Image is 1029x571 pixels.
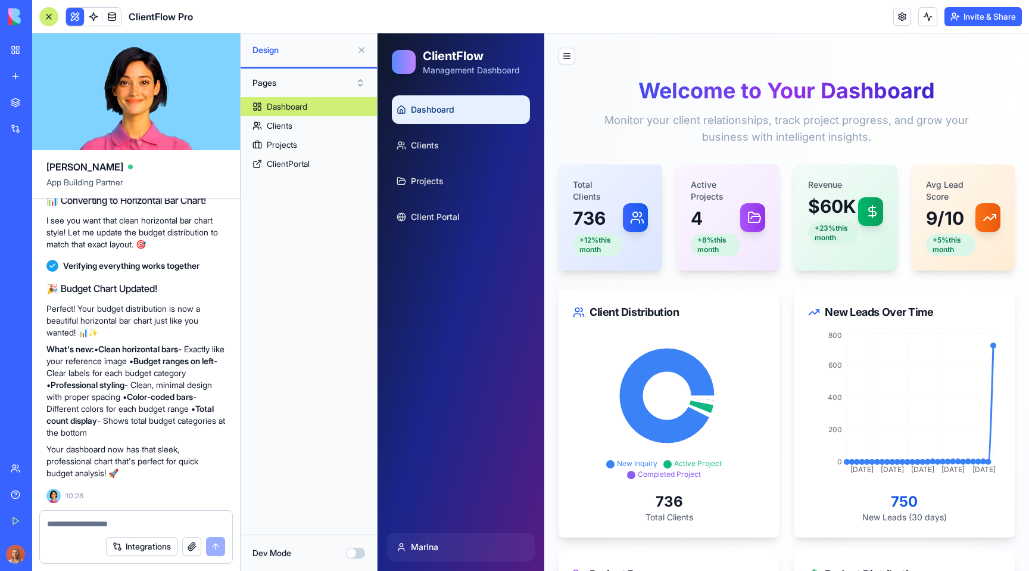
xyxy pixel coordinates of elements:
[548,145,598,169] p: Avg Lead Score
[46,176,226,198] span: App Building Partner
[431,459,623,478] p: 750
[46,443,226,479] p: Your dashboard now has that sleek, professional chart that's perfect for quick budget analysis! 🚀
[45,14,142,31] h1: ClientFlow
[33,178,82,190] span: Client Portal
[267,101,307,113] div: Dashboard
[46,303,226,339] p: Perfect! Your budget distribution is now a beautiful horizontal bar chart just like you wanted! 📊✨
[46,160,123,174] span: [PERSON_NAME]
[33,142,66,154] span: Projects
[181,45,637,69] h1: Welcome to Your Dashboard
[129,10,193,24] span: ClientFlow Pro
[239,426,280,435] span: New Inquiry
[212,533,295,550] span: Project Progress
[548,174,598,195] p: 9/10
[51,380,124,390] strong: Professional styling
[14,62,152,91] a: Dashboard
[8,8,82,25] img: logo
[10,499,157,528] button: Marina
[313,200,363,223] div: +8% this month
[451,297,464,306] tspan: 800
[46,215,226,250] p: I see you want that clean horizontal bar chart style! Let me update the budget distribution to ma...
[33,70,77,82] span: Dashboard
[267,120,292,132] div: Clients
[473,432,496,440] tspan: [DATE]
[944,7,1022,26] button: Invite & Share
[6,545,25,564] img: Marina_gj5dtt.jpg
[195,200,245,223] div: +12% this month
[33,106,61,118] span: Clients
[267,158,310,170] div: ClientPortal
[451,392,464,401] tspan: 200
[45,31,142,43] p: Management Dashboard
[33,508,61,520] span: Marina
[195,459,388,478] p: 736
[98,344,178,354] strong: Clean horizontal bars
[447,533,543,550] span: Budget Distribution
[267,139,297,151] div: Projects
[195,174,245,195] p: 736
[503,432,526,440] tspan: [DATE]
[241,135,377,154] a: Projects
[252,44,352,56] span: Design
[241,97,377,116] a: Dashboard
[212,271,301,287] span: Client Distribution
[297,426,344,435] span: Active Project
[313,174,363,195] p: 4
[14,169,152,198] a: Client Portal
[548,200,598,223] div: +5% this month
[106,537,177,556] button: Integrations
[127,392,193,402] strong: Color-coded bars
[46,343,226,439] p: • - Exactly like your reference image • - Clear labels for each budget category • - Clean, minima...
[431,188,481,211] div: +23% this month
[260,436,323,445] span: Completed Project
[450,359,464,368] tspan: 400
[63,260,199,272] span: Verifying everything works together
[46,489,61,503] img: Ella_00000_wcx2te.png
[241,116,377,135] a: Clients
[241,154,377,173] a: ClientPortal
[46,281,226,296] h2: 🎉 Budget Chart Updated!
[431,478,623,490] p: New Leads (30 days)
[195,145,245,169] p: Total Clients
[46,193,226,207] h2: 📊 Converting to Horizontal Bar Chart!
[451,327,464,336] tspan: 600
[252,547,291,559] label: Dev Mode
[534,432,557,440] tspan: [DATE]
[195,478,388,490] p: Total Clients
[133,356,214,366] strong: Budget ranges on left
[431,162,481,184] p: $60K
[431,145,481,157] p: Revenue
[66,491,83,501] span: 10:28
[209,79,609,112] p: Monitor your client relationships, track project progress, and grow your business with intelligen...
[247,73,371,92] button: Pages
[313,145,363,169] p: Active Projects
[564,432,587,440] tspan: [DATE]
[460,424,464,433] tspan: 0
[595,432,618,440] tspan: [DATE]
[14,98,152,126] a: Clients
[14,134,152,162] a: Projects
[46,344,94,354] strong: What's new:
[447,271,556,287] span: New Leads Over Time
